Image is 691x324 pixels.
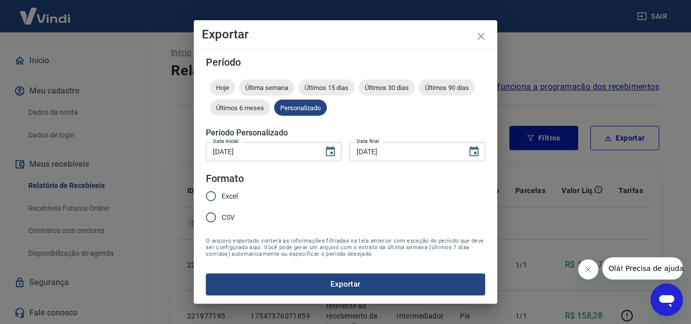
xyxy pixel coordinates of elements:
legend: Formato [206,171,244,186]
div: Últimos 15 dias [298,79,355,96]
span: Últimos 90 dias [419,84,475,91]
h5: Período [206,57,485,67]
h5: Período Personalizado [206,128,485,138]
span: Últimos 6 meses [210,104,270,112]
span: CSV [222,212,235,223]
span: O arquivo exportado conterá as informações filtradas na tela anterior com exceção do período que ... [206,238,485,257]
iframe: Botão para abrir a janela de mensagens [651,284,683,316]
div: Última semana [239,79,294,96]
label: Data final [357,137,379,145]
div: Hoje [210,79,235,96]
div: Últimos 6 meses [210,100,270,116]
span: Última semana [239,84,294,91]
span: Excel [222,191,238,202]
span: Últimos 30 dias [359,84,415,91]
span: Olá! Precisa de ajuda? [6,7,85,15]
button: Exportar [206,273,485,295]
button: close [469,24,493,49]
button: Choose date, selected date is 9 de ago de 2025 [320,142,340,162]
iframe: Fechar mensagem [578,259,598,280]
div: Últimos 30 dias [359,79,415,96]
input: DD/MM/YYYY [206,142,316,161]
span: Últimos 15 dias [298,84,355,91]
span: Personalizado [274,104,327,112]
iframe: Mensagem da empresa [602,257,683,280]
label: Data inicial [213,137,239,145]
button: Choose date, selected date is 9 de ago de 2025 [464,142,484,162]
div: Últimos 90 dias [419,79,475,96]
div: Personalizado [274,100,327,116]
span: Hoje [210,84,235,91]
input: DD/MM/YYYY [350,142,460,161]
h4: Exportar [202,28,489,40]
